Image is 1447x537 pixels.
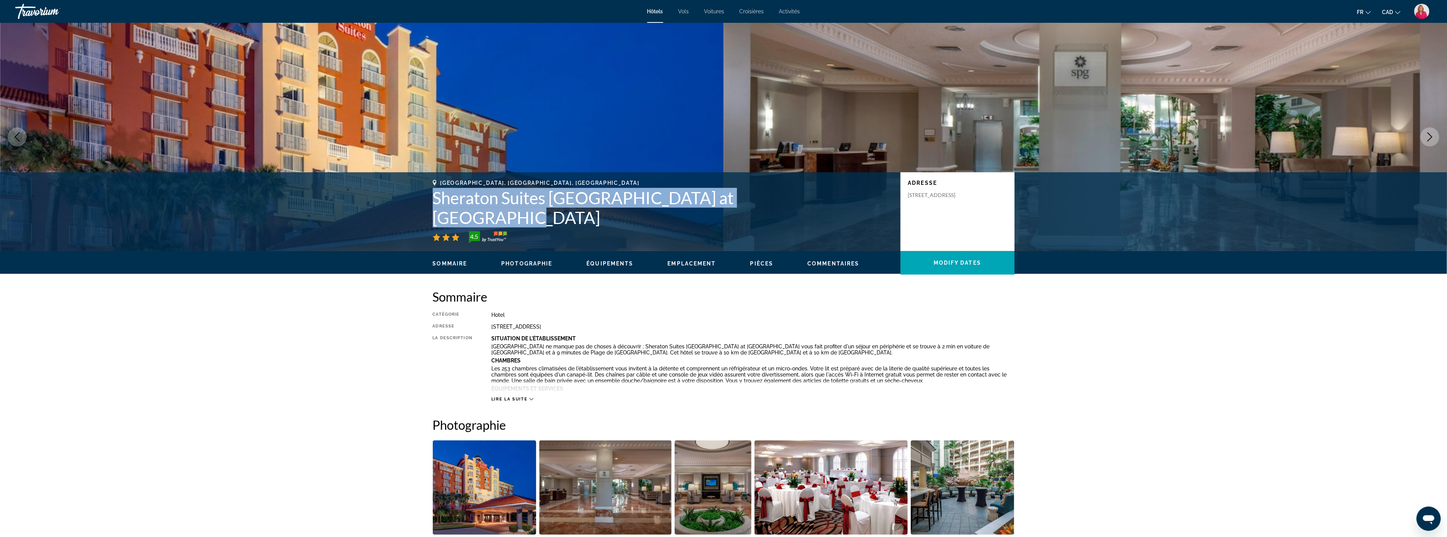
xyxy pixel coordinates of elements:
button: Commentaires [807,260,859,267]
span: Modify Dates [934,260,981,266]
span: Emplacement [668,261,716,267]
button: Modify Dates [901,251,1015,275]
button: Open full-screen image slider [911,440,1015,535]
button: Photographie [501,260,552,267]
button: Lire la suite [491,396,534,402]
span: [GEOGRAPHIC_DATA], [GEOGRAPHIC_DATA], [GEOGRAPHIC_DATA] [440,180,640,186]
h1: Sheraton Suites [GEOGRAPHIC_DATA] at [GEOGRAPHIC_DATA] [433,188,893,227]
p: [GEOGRAPHIC_DATA] ne manque pas de choses à découvrir ; Sheraton Suites [GEOGRAPHIC_DATA] at [GEO... [491,343,1015,356]
p: Adresse [908,180,1007,186]
button: Sommaire [433,260,467,267]
div: 4.5 [467,232,482,241]
span: fr [1357,9,1364,15]
button: Change language [1357,6,1371,17]
button: Open full-screen image slider [754,440,908,535]
a: Activités [779,8,800,14]
p: Les 253 chambres climatisées de l'établissement vous invitent à la détente et comprennent un réfr... [491,365,1015,384]
div: Adresse [433,324,472,330]
a: Vols [678,8,689,14]
button: Next image [1420,127,1439,146]
b: Chambres [491,357,521,364]
span: Équipements [587,261,634,267]
button: Pièces [750,260,774,267]
span: Photographie [501,261,552,267]
button: Open full-screen image slider [675,440,752,535]
button: User Menu [1412,3,1432,19]
a: Travorium [15,2,91,21]
span: Sommaire [433,261,467,267]
a: Voitures [704,8,724,14]
p: [STREET_ADDRESS] [908,192,969,199]
img: User image [1414,4,1430,19]
span: Lire la suite [491,397,527,402]
iframe: Bouton de lancement de la fenêtre de messagerie [1417,507,1441,531]
div: [STREET_ADDRESS] [491,324,1015,330]
button: Previous image [8,127,27,146]
div: Catégorie [433,312,472,318]
b: Situation De L'établissement [491,335,576,342]
div: Hotel [491,312,1015,318]
h2: Photographie [433,417,1015,432]
button: Open full-screen image slider [433,440,537,535]
span: Commentaires [807,261,859,267]
a: Hôtels [647,8,663,14]
button: Change currency [1382,6,1401,17]
img: TrustYou guest rating badge [469,231,507,243]
div: La description [433,335,472,392]
a: Croisières [740,8,764,14]
span: Pièces [750,261,774,267]
button: Équipements [587,260,634,267]
button: Open full-screen image slider [539,440,672,535]
h2: Sommaire [433,289,1015,304]
span: CAD [1382,9,1393,15]
button: Emplacement [668,260,716,267]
